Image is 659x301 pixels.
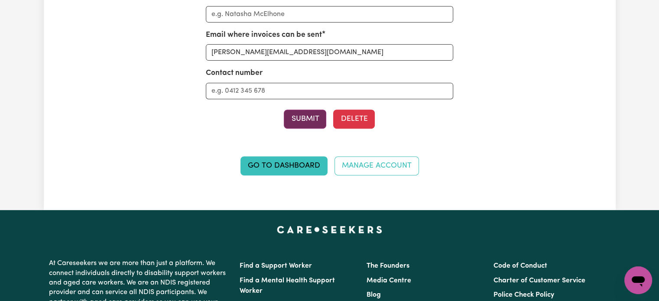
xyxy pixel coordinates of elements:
[277,226,382,233] a: Careseekers home page
[367,262,409,269] a: The Founders
[206,6,453,23] input: e.g. Natasha McElhone
[240,156,328,175] a: Go to Dashboard
[334,156,419,175] a: Manage Account
[493,277,585,284] a: Charter of Customer Service
[284,110,326,129] button: Submit
[206,44,453,61] input: e.g. nat.mc@myplanmanager.com.au
[367,277,411,284] a: Media Centre
[206,83,453,99] input: e.g. 0412 345 678
[240,277,335,295] a: Find a Mental Health Support Worker
[624,266,652,294] iframe: Button to launch messaging window
[367,291,381,298] a: Blog
[333,110,375,129] button: Delete
[240,262,312,269] a: Find a Support Worker
[206,68,263,79] label: Contact number
[493,262,547,269] a: Code of Conduct
[206,29,322,41] label: Email where invoices can be sent
[493,291,554,298] a: Police Check Policy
